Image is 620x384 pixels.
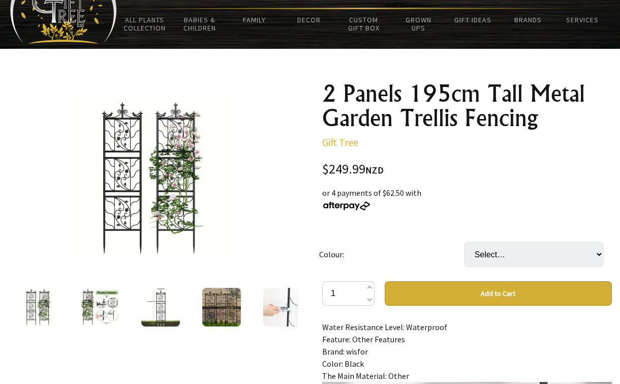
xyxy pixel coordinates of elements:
[74,99,232,257] img: 2 Panels 195cm Tall Metal Garden Trellis Fencing
[446,9,501,31] a: Gift Ideas
[80,288,119,327] img: 2 Panels 195cm Tall Metal Garden Trellis Fencing
[263,288,302,327] img: 2 Panels 195cm Tall Metal Garden Trellis Fencing
[365,164,384,176] span: NZD
[322,163,612,176] div: $249.99
[385,281,612,306] button: Add to Cart
[322,136,358,149] a: Gift Tree
[172,9,227,39] a: Babies & Children
[555,9,610,31] a: Services
[391,9,446,39] a: Grown Ups
[227,9,282,31] a: Family
[19,288,58,327] img: 2 Panels 195cm Tall Metal Garden Trellis Fencing
[202,288,241,327] img: 2 Panels 195cm Tall Metal Garden Trellis Fencing
[282,9,336,31] a: Decor
[319,227,464,281] td: Colour:
[141,288,180,327] img: 2 Panels 195cm Tall Metal Garden Trellis Fencing
[322,187,612,211] div: or 4 payments of $62.50 with
[322,81,612,130] h1: 2 Panels 195cm Tall Metal Garden Trellis Fencing
[336,9,391,39] a: Custom Gift Box
[322,201,371,211] img: Afterpay
[501,9,555,31] a: Brands
[117,9,172,39] a: All Plants Collection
